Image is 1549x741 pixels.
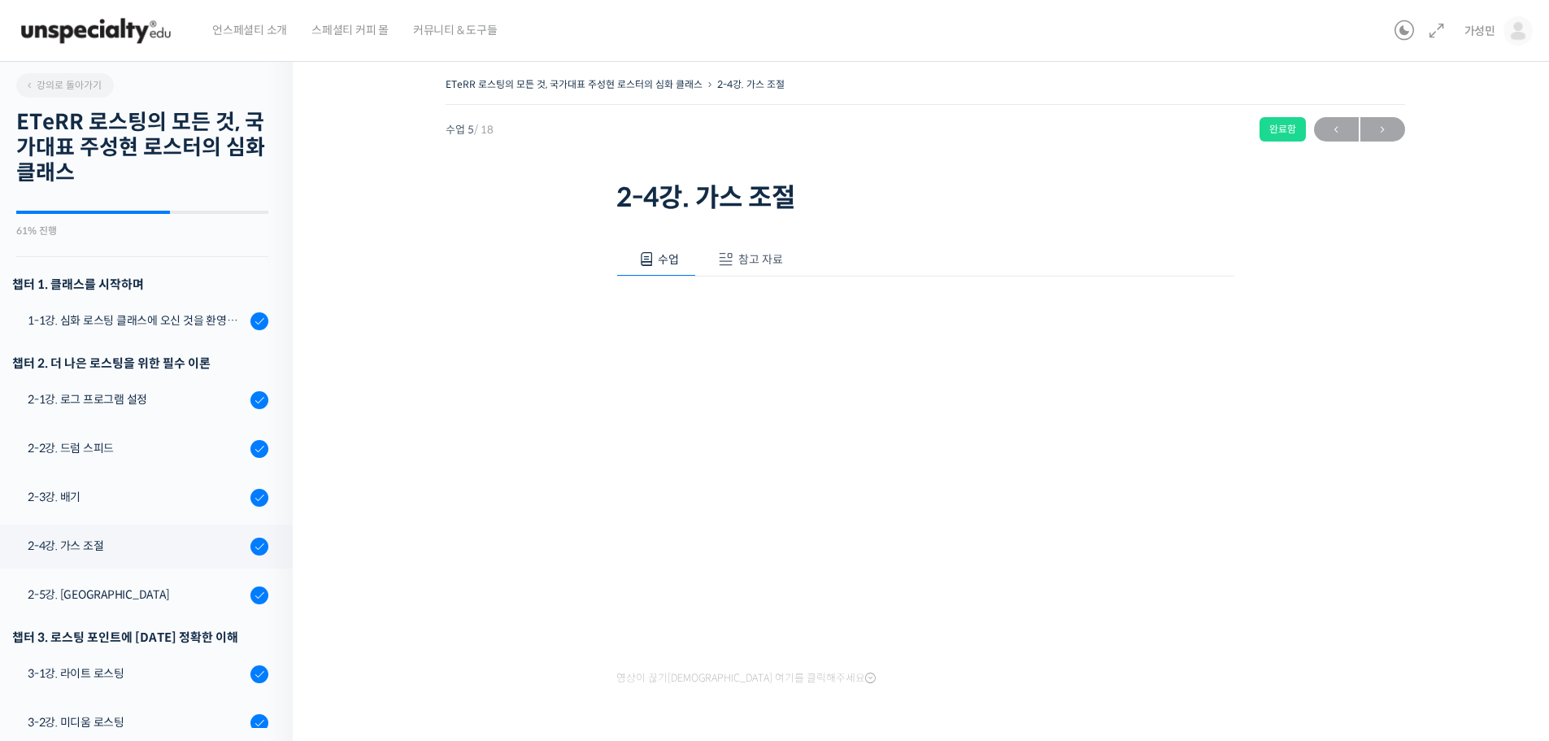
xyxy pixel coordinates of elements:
[1314,119,1359,141] span: ←
[28,537,246,555] div: 2-4강. 가스 조절
[28,586,246,604] div: 2-5강. [GEOGRAPHIC_DATA]
[1464,24,1495,38] span: 가성민
[28,390,246,408] div: 2-1강. 로그 프로그램 설정
[616,672,876,685] span: 영상이 끊기[DEMOGRAPHIC_DATA] 여기를 클릭해주세요
[16,73,114,98] a: 강의로 돌아가기
[28,488,246,506] div: 2-3강. 배기
[28,312,246,329] div: 1-1강. 심화 로스팅 클래스에 오신 것을 환영합니다
[474,123,494,137] span: / 18
[1360,117,1405,142] a: 다음→
[12,273,268,295] h3: 챕터 1. 클래스를 시작하며
[658,252,679,267] span: 수업
[1260,117,1306,142] div: 완료함
[616,182,1234,213] h1: 2-4강. 가스 조절
[446,124,494,135] span: 수업 5
[28,439,246,457] div: 2-2강. 드럼 스피드
[717,78,785,90] a: 2-4강. 가스 조절
[16,226,268,236] div: 61% 진행
[446,78,703,90] a: ETeRR 로스팅의 모든 것, 국가대표 주성현 로스터의 심화 클래스
[1360,119,1405,141] span: →
[28,713,246,731] div: 3-2강. 미디움 로스팅
[28,665,246,682] div: 3-1강. 라이트 로스팅
[12,626,268,648] div: 챕터 3. 로스팅 포인트에 [DATE] 정확한 이해
[24,79,102,91] span: 강의로 돌아가기
[12,352,268,374] div: 챕터 2. 더 나은 로스팅을 위한 필수 이론
[16,110,268,186] h2: ETeRR 로스팅의 모든 것, 국가대표 주성현 로스터의 심화 클래스
[1314,117,1359,142] a: ←이전
[738,252,783,267] span: 참고 자료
